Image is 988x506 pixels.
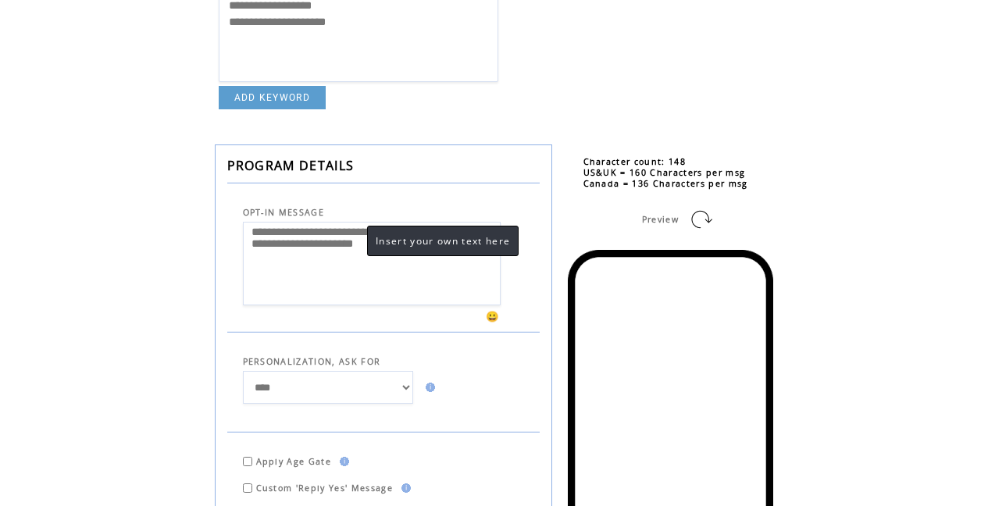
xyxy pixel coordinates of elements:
span: PROGRAM DETAILS [227,157,355,174]
span: Custom 'Reply Yes' Message [256,483,394,494]
span: Preview [642,214,679,225]
span: Character count: 148 [583,156,687,167]
img: help.gif [397,483,411,493]
span: Apply Age Gate [256,456,332,467]
span: Insert your own text here [376,234,510,248]
span: 😀 [486,309,500,323]
span: PERSONALIZATION, ASK FOR [243,356,381,367]
img: help.gif [335,457,349,466]
img: help.gif [421,383,435,392]
span: Canada = 136 Characters per msg [583,178,748,189]
span: OPT-IN MESSAGE [243,207,325,218]
a: ADD KEYWORD [219,86,326,109]
span: US&UK = 160 Characters per msg [583,167,746,178]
